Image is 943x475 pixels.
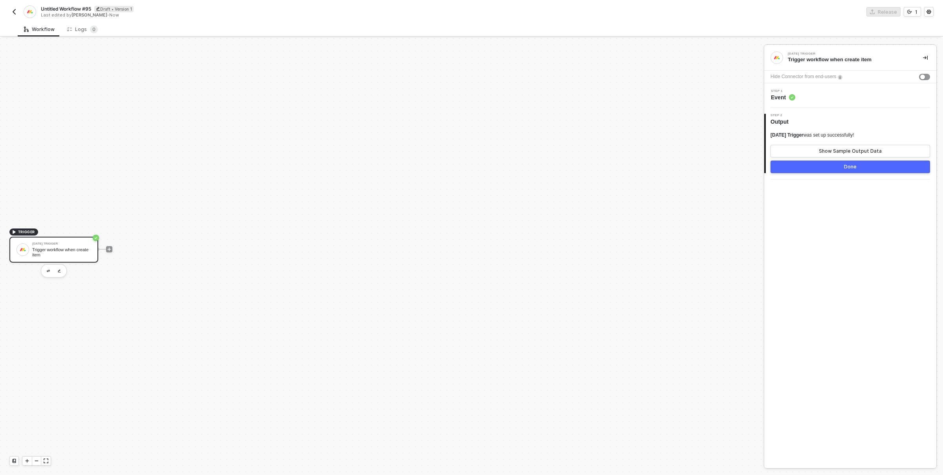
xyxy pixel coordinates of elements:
[11,9,17,15] img: back
[107,247,112,252] span: icon-play
[926,9,931,14] span: icon-settings
[19,246,26,253] img: icon
[44,266,53,276] button: edit-cred
[819,148,882,154] div: Show Sample Output Data
[94,6,134,12] div: Draft • Version 1
[771,118,792,126] span: Output
[12,230,17,234] span: icon-play
[866,7,901,16] button: Release
[771,145,930,157] button: Show Sample Output Data
[838,75,842,80] img: icon-info
[844,164,857,170] div: Done
[907,9,912,14] span: icon-versioning
[904,7,921,16] button: 1
[771,161,930,173] button: Done
[923,55,928,60] span: icon-collapse-right
[771,114,792,117] span: Step 2
[26,8,33,15] img: integration-icon
[771,93,795,101] span: Event
[18,229,35,235] span: TRIGGER
[788,52,906,55] div: [DATE] Trigger
[24,26,55,33] div: Workflow
[764,114,936,173] div: Step 2Output [DATE] Triggerwas set up successfully!Show Sample Output DataDone
[771,90,795,93] span: Step 1
[773,54,780,61] img: integration-icon
[44,459,48,463] span: icon-expand
[32,247,91,257] div: Trigger workflow when create item
[90,26,98,33] sup: 0
[34,459,39,463] span: icon-minus
[771,132,854,139] div: was set up successfully!
[771,73,836,80] div: Hide Connector from end-users
[41,5,91,12] span: Untitled Workflow #95
[771,132,804,138] span: [DATE] Trigger
[67,26,98,33] div: Logs
[915,9,917,15] div: 1
[96,7,100,11] span: icon-edit
[764,90,936,101] div: Step 1Event
[25,459,29,463] span: icon-play
[55,266,64,276] button: edit-cred
[788,56,910,63] div: Trigger workflow when create item
[9,7,19,16] button: back
[93,235,99,241] span: icon-success-page
[47,270,50,272] img: edit-cred
[58,269,61,273] img: edit-cred
[32,242,91,245] div: [DATE] Trigger
[72,12,107,18] span: [PERSON_NAME]
[41,12,471,18] div: Last edited by - Now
